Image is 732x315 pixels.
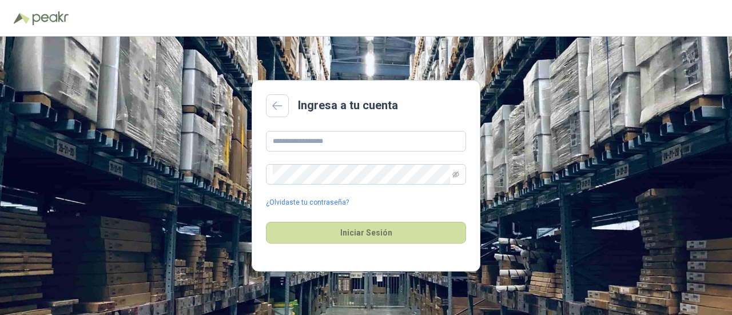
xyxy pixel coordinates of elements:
img: Logo [14,13,30,24]
img: Peakr [32,11,69,25]
span: eye-invisible [452,171,459,178]
h2: Ingresa a tu cuenta [298,97,398,114]
button: Iniciar Sesión [266,222,466,244]
a: ¿Olvidaste tu contraseña? [266,197,349,208]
